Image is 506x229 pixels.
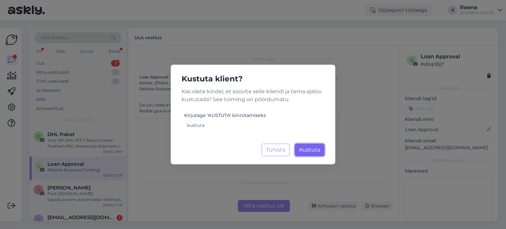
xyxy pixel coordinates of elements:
span: Kustuta [299,147,320,153]
p: Kas olete kindel, et soovite selle kliendi ja tema ajaloo kustutada? See toiming on pöördumatu. [176,88,330,103]
label: Kirjutage 'KUSTUTA' kinnitamiseks [184,112,266,119]
button: Kustuta [295,144,324,156]
button: Tühista [262,144,290,156]
h5: Kustuta klient? [176,73,330,85]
